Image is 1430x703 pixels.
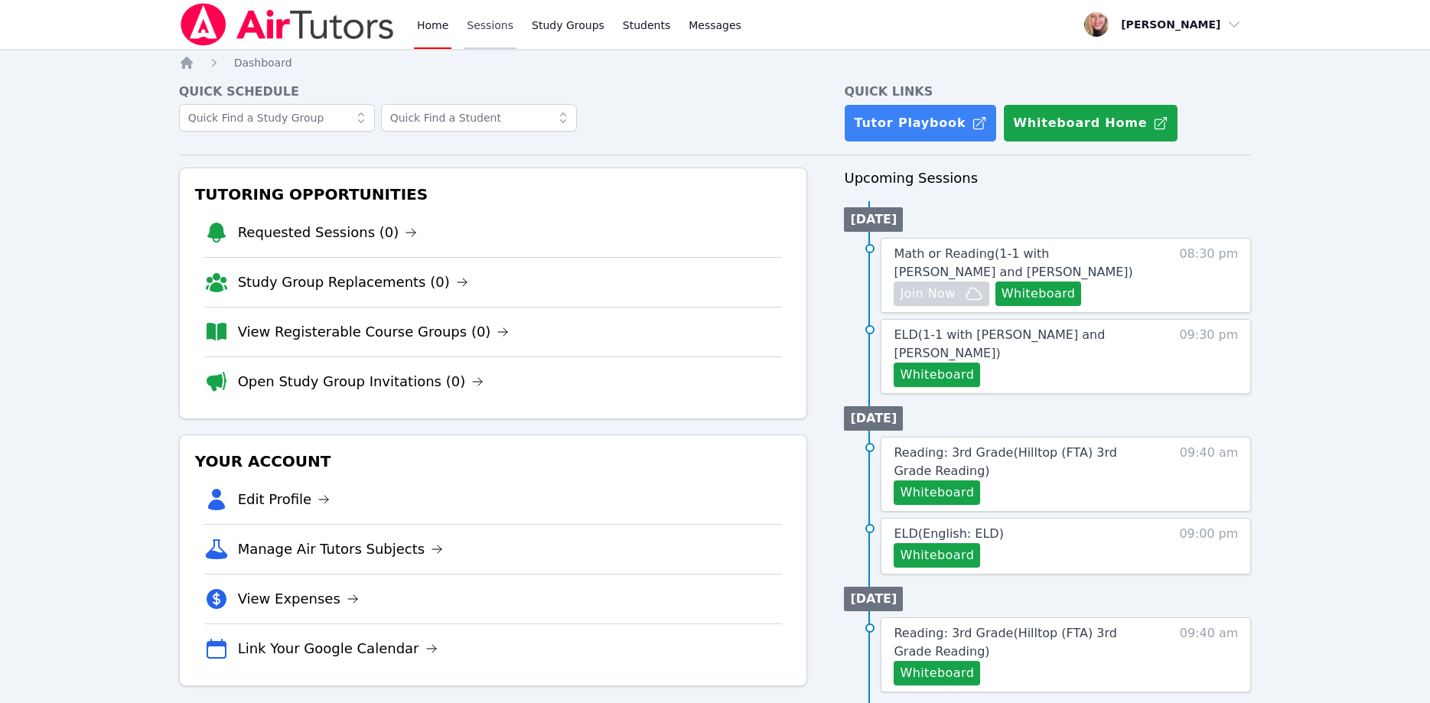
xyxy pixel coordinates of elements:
h4: Quick Schedule [179,83,808,101]
h3: Your Account [192,448,795,475]
a: Edit Profile [238,489,331,510]
button: Whiteboard [894,480,980,505]
button: Whiteboard Home [1003,104,1178,142]
a: Dashboard [234,55,292,70]
a: Math or Reading(1-1 with [PERSON_NAME] and [PERSON_NAME]) [894,245,1151,282]
a: Reading: 3rd Grade(Hilltop (FTA) 3rd Grade Reading) [894,624,1151,661]
span: 09:40 am [1180,444,1239,505]
a: Link Your Google Calendar [238,638,438,659]
a: View Expenses [238,588,359,610]
li: [DATE] [844,406,903,431]
span: 08:30 pm [1179,245,1238,306]
h3: Tutoring Opportunities [192,181,795,208]
h4: Quick Links [844,83,1251,101]
li: [DATE] [844,207,903,232]
span: ELD ( English: ELD ) [894,526,1003,541]
a: ELD(1-1 with [PERSON_NAME] and [PERSON_NAME]) [894,326,1151,363]
span: 09:40 am [1180,624,1239,685]
span: Reading: 3rd Grade ( Hilltop (FTA) 3rd Grade Reading ) [894,626,1116,659]
button: Whiteboard [894,661,980,685]
span: 09:30 pm [1179,326,1238,387]
span: 09:00 pm [1179,525,1238,568]
a: View Registerable Course Groups (0) [238,321,510,343]
button: Whiteboard [894,363,980,387]
span: Join Now [900,285,955,303]
button: Whiteboard [894,543,980,568]
h3: Upcoming Sessions [844,168,1251,189]
span: ELD ( 1-1 with [PERSON_NAME] and [PERSON_NAME] ) [894,327,1105,360]
span: Reading: 3rd Grade ( Hilltop (FTA) 3rd Grade Reading ) [894,445,1116,478]
span: Dashboard [234,57,292,69]
a: Open Study Group Invitations (0) [238,371,484,392]
input: Quick Find a Student [381,104,577,132]
a: Study Group Replacements (0) [238,272,468,293]
li: [DATE] [844,587,903,611]
a: Reading: 3rd Grade(Hilltop (FTA) 3rd Grade Reading) [894,444,1151,480]
nav: Breadcrumb [179,55,1252,70]
a: Tutor Playbook [844,104,997,142]
a: Manage Air Tutors Subjects [238,539,444,560]
a: ELD(English: ELD) [894,525,1003,543]
img: Air Tutors [179,3,396,46]
button: Whiteboard [995,282,1082,306]
input: Quick Find a Study Group [179,104,375,132]
span: Messages [689,18,741,33]
span: Math or Reading ( 1-1 with [PERSON_NAME] and [PERSON_NAME] ) [894,246,1132,279]
button: Join Now [894,282,989,306]
a: Requested Sessions (0) [238,222,418,243]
